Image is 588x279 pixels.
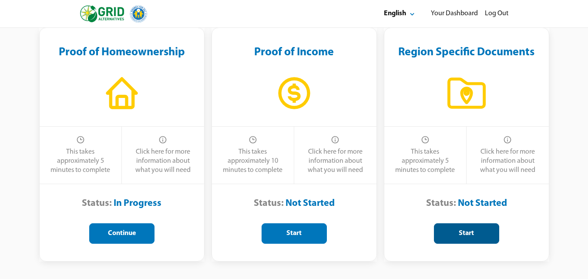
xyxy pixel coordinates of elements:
[221,148,285,175] div: This takes approximately 10 minutes to complete
[426,198,458,209] div: Status:
[114,198,161,209] div: In Progress
[254,45,334,60] div: Proof of Income
[286,198,335,209] div: Not Started
[254,198,286,209] div: Status:
[458,198,507,209] div: Not Started
[376,3,424,24] button: Select
[384,9,406,18] div: English
[48,148,113,175] div: This takes approximately 5 minutes to complete
[269,229,319,238] div: Start
[475,148,540,175] div: Click here for more information about what you will need
[89,223,155,244] button: Continue
[431,9,478,18] div: Your Dashboard
[485,9,508,18] div: Log Out
[59,45,185,60] div: Proof of Homeownership
[131,148,195,175] div: Click here for more information about what you will need
[303,148,368,175] div: Click here for more information about what you will need
[80,5,147,23] img: logo
[82,198,114,209] div: Status:
[393,148,457,175] div: This takes approximately 5 minutes to complete
[262,223,327,244] button: Start
[398,45,534,60] div: Region Specific Documents
[441,229,492,238] div: Start
[97,229,147,238] div: Continue
[434,223,499,244] button: Start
